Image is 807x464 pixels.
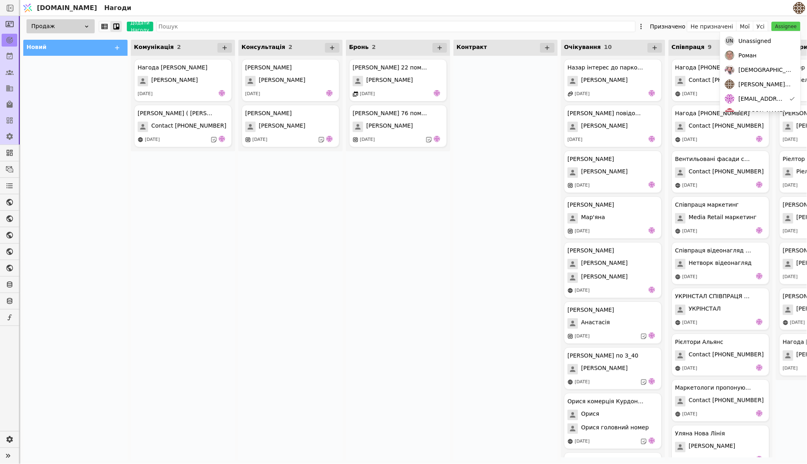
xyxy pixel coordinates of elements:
[568,136,583,143] div: [DATE]
[564,44,601,50] span: Очікування
[26,44,47,50] span: Новий
[689,350,764,361] span: Contact [PHONE_NUMBER]
[138,63,207,72] div: Нагода [PERSON_NAME]
[568,246,614,255] div: [PERSON_NAME]
[725,79,735,89] img: an
[683,320,697,326] div: [DATE]
[575,182,590,189] div: [DATE]
[675,457,681,463] img: online-store.svg
[756,410,763,417] img: de
[581,423,649,434] span: Орися головний номер
[783,320,789,326] img: online-store.svg
[245,137,251,142] img: instagram.svg
[683,182,697,189] div: [DATE]
[689,122,764,132] span: Contact [PHONE_NUMBER]
[756,273,763,279] img: de
[242,59,339,102] div: [PERSON_NAME][PERSON_NAME][DATE]de
[739,95,786,103] span: [EMAIL_ADDRESS][DOMAIN_NAME]
[675,246,752,255] div: Співпраця відеонагляд курдонери
[683,91,697,98] div: [DATE]
[564,301,662,344] div: [PERSON_NAME]Анастасія[DATE]de
[683,136,697,143] div: [DATE]
[568,334,573,339] img: instagram.svg
[739,109,793,118] span: [PERSON_NAME][EMAIL_ADDRESS][DOMAIN_NAME]
[353,109,429,118] div: [PERSON_NAME] 76 помешкання [PERSON_NAME]
[575,379,590,386] div: [DATE]
[575,287,590,294] div: [DATE]
[675,63,750,72] div: Нагода [PHONE_NUMBER]
[122,22,153,31] a: Додати Нагоду
[360,136,375,143] div: [DATE]
[756,364,763,371] img: de
[675,109,750,118] div: Нагода [PHONE_NUMBER]
[219,90,225,96] img: de
[649,227,655,234] img: de
[672,44,705,50] span: Співпраця
[672,196,770,239] div: Співпраця маркетингMedia Retail маркетинг[DATE]de
[138,137,143,142] img: online-store.svg
[725,94,735,104] img: de
[689,259,752,269] span: Нетворк відеонагляд
[581,122,628,132] span: [PERSON_NAME]
[564,105,662,147] div: [PERSON_NAME] повідомити коли будуть в продажі паркомісця[PERSON_NAME][DATE]de
[649,181,655,188] img: de
[739,51,757,60] span: Роман
[672,59,770,102] div: Нагода [PHONE_NUMBER]Contact [PHONE_NUMBER][DATE]de
[649,287,655,293] img: de
[134,59,232,102] div: Нагода [PERSON_NAME][PERSON_NAME][DATE]de
[649,378,655,385] img: de
[20,0,101,16] a: [DOMAIN_NAME]
[575,228,590,235] div: [DATE]
[754,21,768,32] button: Усі
[568,201,614,209] div: [PERSON_NAME]
[783,228,798,235] div: [DATE]
[689,76,764,86] span: Contact [PHONE_NUMBER]
[564,59,662,102] div: Назар інтерес до паркомісць[PERSON_NAME][DATE]de
[675,228,681,234] img: online-store.svg
[783,136,798,143] div: [DATE]
[22,0,34,16] img: Logo
[568,306,614,314] div: [PERSON_NAME]
[650,21,685,32] div: Призначено
[434,90,440,96] img: de
[672,242,770,285] div: Співпраця відеонагляд курдонериНетворк відеонагляд[DATE]de
[568,288,573,293] img: online-store.svg
[683,365,697,372] div: [DATE]
[242,44,285,50] span: Консультація
[672,288,770,330] div: УКРІНСТАЛ СПІВПРАЦЯ ([GEOGRAPHIC_DATA])УКРІНСТАЛ[DATE]de
[756,181,763,188] img: de
[575,438,590,445] div: [DATE]
[581,410,600,420] span: Орися
[672,151,770,193] div: Вентильовані фасади співпрацяContact [PHONE_NUMBER][DATE]de
[134,105,232,147] div: [PERSON_NAME] ( [PERSON_NAME] у покупці квартири )Contact [PHONE_NUMBER][DATE]de
[245,63,292,72] div: [PERSON_NAME]
[772,22,801,31] button: Assignee
[737,21,754,32] button: Мої
[649,90,655,96] img: de
[575,333,590,340] div: [DATE]
[564,347,662,390] div: [PERSON_NAME] по З_40[PERSON_NAME][DATE]de
[245,91,260,98] div: [DATE]
[783,274,798,281] div: [DATE]
[725,65,735,75] img: Хр
[683,228,697,235] div: [DATE]
[37,3,97,13] span: [DOMAIN_NAME]
[675,274,681,280] img: online-store.svg
[353,63,429,72] div: [PERSON_NAME] 22 помешкання курдонери
[575,91,590,98] div: [DATE]
[675,137,681,142] img: online-store.svg
[568,183,573,188] img: instagram.svg
[434,136,440,142] img: de
[151,76,198,86] span: [PERSON_NAME]
[245,109,292,118] div: [PERSON_NAME]
[790,320,805,326] div: [DATE]
[649,332,655,339] img: de
[349,44,369,50] span: Бронь
[689,442,736,452] span: [PERSON_NAME]
[675,338,724,346] div: Рієлтори Альянс
[353,137,358,142] img: instagram.svg
[581,259,628,269] span: [PERSON_NAME]
[157,21,636,32] input: Пошук
[366,122,413,132] span: [PERSON_NAME]
[683,457,697,464] div: [DATE]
